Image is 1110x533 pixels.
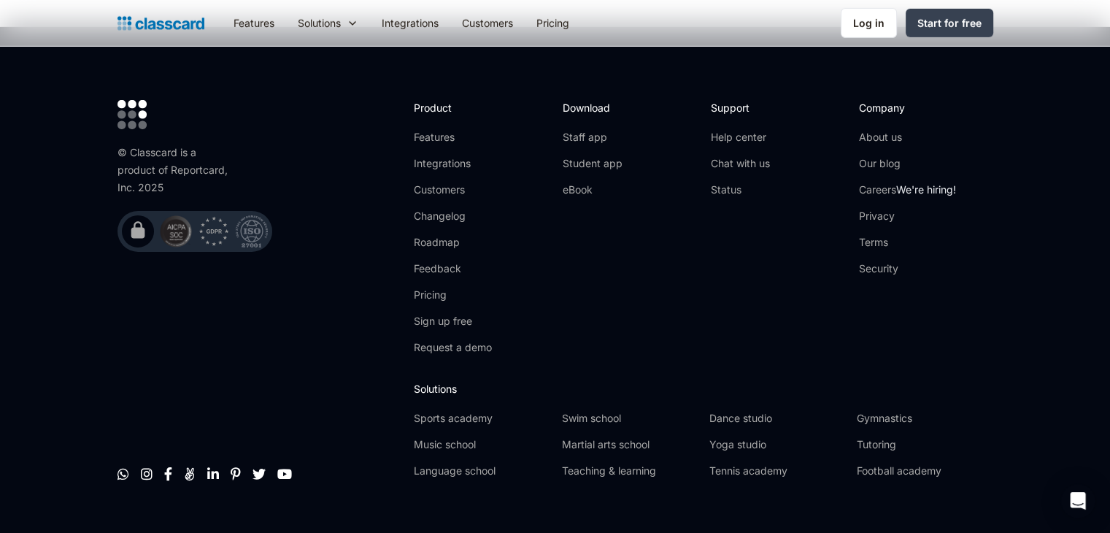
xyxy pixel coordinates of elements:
div: Log in [853,15,884,31]
h2: Support [711,100,770,115]
a:  [164,467,172,481]
a: Roadmap [414,235,492,250]
a:  [207,467,219,481]
span: We're hiring! [896,183,956,196]
a: Our blog [859,156,956,171]
a: Teaching & learning [561,464,697,478]
a: Chat with us [711,156,770,171]
a: Customers [450,7,525,39]
a:  [184,467,196,481]
a:  [277,467,292,481]
a: Log in [841,8,897,38]
a: Customers [414,183,492,197]
a: Language school [414,464,550,478]
div: Start for free [917,15,982,31]
a: Staff app [562,130,622,145]
a: Tennis academy [709,464,845,478]
a:  [231,467,241,481]
div: Solutions [286,7,370,39]
a: Features [222,7,286,39]
h2: Product [414,100,492,115]
h2: Solutions [414,381,993,396]
a: Pricing [525,7,581,39]
a: Sign up free [414,314,492,329]
a: Student app [562,156,622,171]
a: Dance studio [709,411,845,426]
a: Pricing [414,288,492,302]
div: © Classcard is a product of Reportcard, Inc. 2025 [117,144,234,196]
a: Yoga studio [709,437,845,452]
a: Martial arts school [561,437,697,452]
a: Feedback [414,261,492,276]
h2: Company [859,100,956,115]
a: Help center [711,130,770,145]
div: Solutions [298,15,341,31]
a: Tutoring [857,437,993,452]
a: Music school [414,437,550,452]
a:  [253,467,266,481]
a: Logo [117,13,204,34]
a: Changelog [414,209,492,223]
a: Gymnastics [857,411,993,426]
a: Integrations [414,156,492,171]
a: CareersWe're hiring! [859,183,956,197]
a: Features [414,130,492,145]
a: Integrations [370,7,450,39]
a:  [141,467,153,481]
a: Security [859,261,956,276]
a: Football academy [857,464,993,478]
div: Open Intercom Messenger [1060,483,1095,518]
a: Request a demo [414,340,492,355]
a: eBook [562,183,622,197]
a: Terms [859,235,956,250]
a: Privacy [859,209,956,223]
a:  [117,467,129,481]
h2: Download [562,100,622,115]
a: Status [711,183,770,197]
a: Swim school [561,411,697,426]
a: Sports academy [414,411,550,426]
a: About us [859,130,956,145]
a: Start for free [906,9,993,37]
